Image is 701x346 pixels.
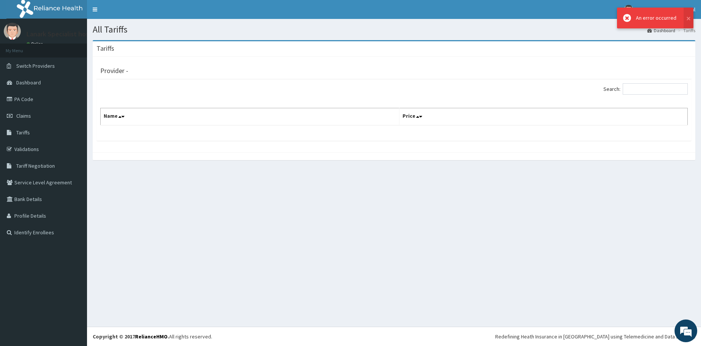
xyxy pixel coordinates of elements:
strong: Copyright © 2017 . [93,333,169,340]
span: Dashboard [16,79,41,86]
li: Tariffs [676,27,695,34]
img: User Image [624,5,633,14]
a: Online [26,41,45,47]
div: Redefining Heath Insurance in [GEOGRAPHIC_DATA] using Telemedicine and Data Science! [495,333,695,340]
span: Tariffs [16,129,30,136]
th: Name [101,108,399,126]
span: Tariff Negotiation [16,162,55,169]
a: RelianceHMO [135,333,168,340]
img: User Image [4,23,21,40]
h1: All Tariffs [93,25,695,34]
div: An error occurred [636,14,676,22]
footer: All rights reserved. [87,327,701,346]
p: Lanark Specialist hospital [26,31,103,37]
th: Price [399,108,688,126]
a: Dashboard [647,27,675,34]
h3: Tariffs [96,45,114,52]
span: Lanark Specialist hospital [638,6,695,13]
span: Claims [16,112,31,119]
span: Switch Providers [16,62,55,69]
label: Search: [603,83,688,95]
h3: Provider - [100,67,128,74]
input: Search: [623,83,688,95]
